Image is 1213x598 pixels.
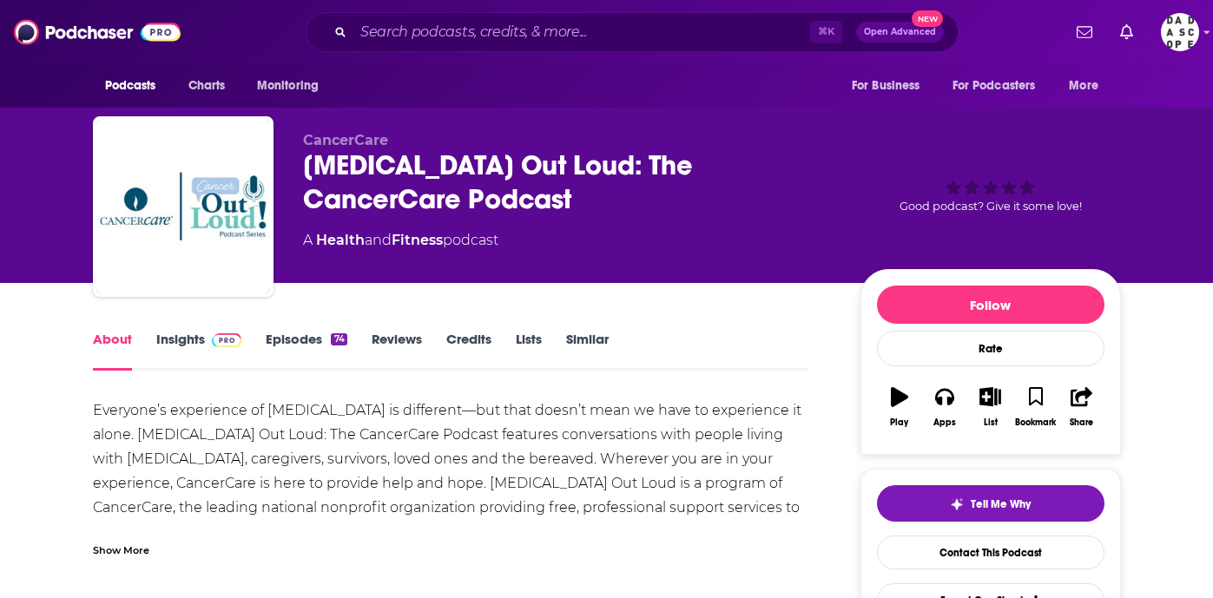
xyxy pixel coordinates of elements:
[1058,376,1104,438] button: Share
[372,331,422,371] a: Reviews
[852,74,920,98] span: For Business
[245,69,341,102] button: open menu
[1161,13,1199,51] img: User Profile
[266,331,346,371] a: Episodes74
[877,286,1104,324] button: Follow
[188,74,226,98] span: Charts
[96,120,270,293] img: Cancer Out Loud: The CancerCare Podcast
[392,232,443,248] a: Fitness
[1113,17,1140,47] a: Show notifications dropdown
[446,331,491,371] a: Credits
[105,74,156,98] span: Podcasts
[1070,417,1093,428] div: Share
[971,497,1031,511] span: Tell Me Why
[365,232,392,248] span: and
[306,12,959,52] div: Search podcasts, credits, & more...
[877,331,1104,366] div: Rate
[1069,74,1098,98] span: More
[840,69,942,102] button: open menu
[877,485,1104,522] button: tell me why sparkleTell Me Why
[1057,69,1120,102] button: open menu
[912,10,943,27] span: New
[257,74,319,98] span: Monitoring
[303,230,498,251] div: A podcast
[922,376,967,438] button: Apps
[890,417,908,428] div: Play
[303,132,388,148] span: CancerCare
[1070,17,1099,47] a: Show notifications dropdown
[316,232,365,248] a: Health
[984,417,998,428] div: List
[933,417,956,428] div: Apps
[877,536,1104,569] a: Contact This Podcast
[93,69,179,102] button: open menu
[353,18,810,46] input: Search podcasts, credits, & more...
[93,398,809,544] div: Everyone’s experience of [MEDICAL_DATA] is different—but that doesn’t mean we have to experience ...
[953,74,1036,98] span: For Podcasters
[810,21,842,43] span: ⌘ K
[14,16,181,49] img: Podchaser - Follow, Share and Rate Podcasts
[900,200,1082,213] span: Good podcast? Give it some love!
[864,28,936,36] span: Open Advanced
[877,376,922,438] button: Play
[941,69,1061,102] button: open menu
[1161,13,1199,51] button: Show profile menu
[177,69,236,102] a: Charts
[212,333,242,347] img: Podchaser Pro
[156,331,242,371] a: InsightsPodchaser Pro
[856,22,944,43] button: Open AdvancedNew
[1013,376,1058,438] button: Bookmark
[860,132,1121,240] div: Good podcast? Give it some love!
[566,331,609,371] a: Similar
[967,376,1012,438] button: List
[516,331,542,371] a: Lists
[950,497,964,511] img: tell me why sparkle
[1015,417,1056,428] div: Bookmark
[331,333,346,345] div: 74
[93,331,132,371] a: About
[1161,13,1199,51] span: Logged in as Dadascope2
